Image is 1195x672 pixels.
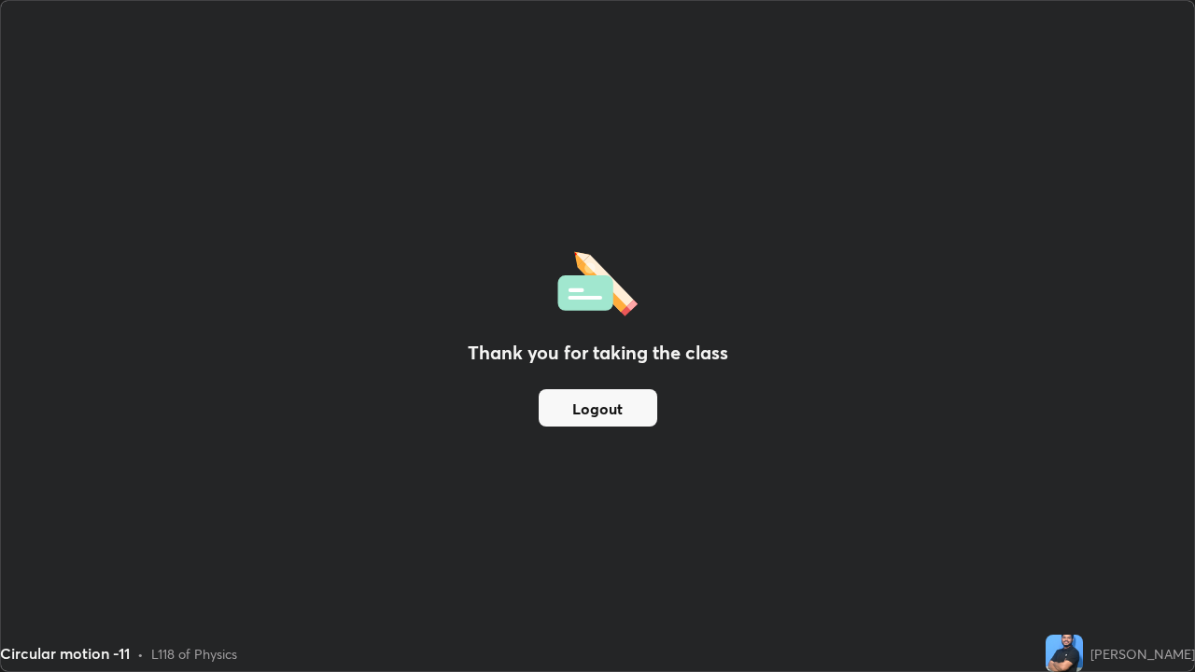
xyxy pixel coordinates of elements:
button: Logout [539,389,657,427]
div: • [137,644,144,664]
h2: Thank you for taking the class [468,339,728,367]
img: f2301bd397bc4cf78b0e65b0791dc59c.jpg [1046,635,1083,672]
div: L118 of Physics [151,644,237,664]
div: [PERSON_NAME] [1090,644,1195,664]
img: offlineFeedback.1438e8b3.svg [557,245,638,316]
